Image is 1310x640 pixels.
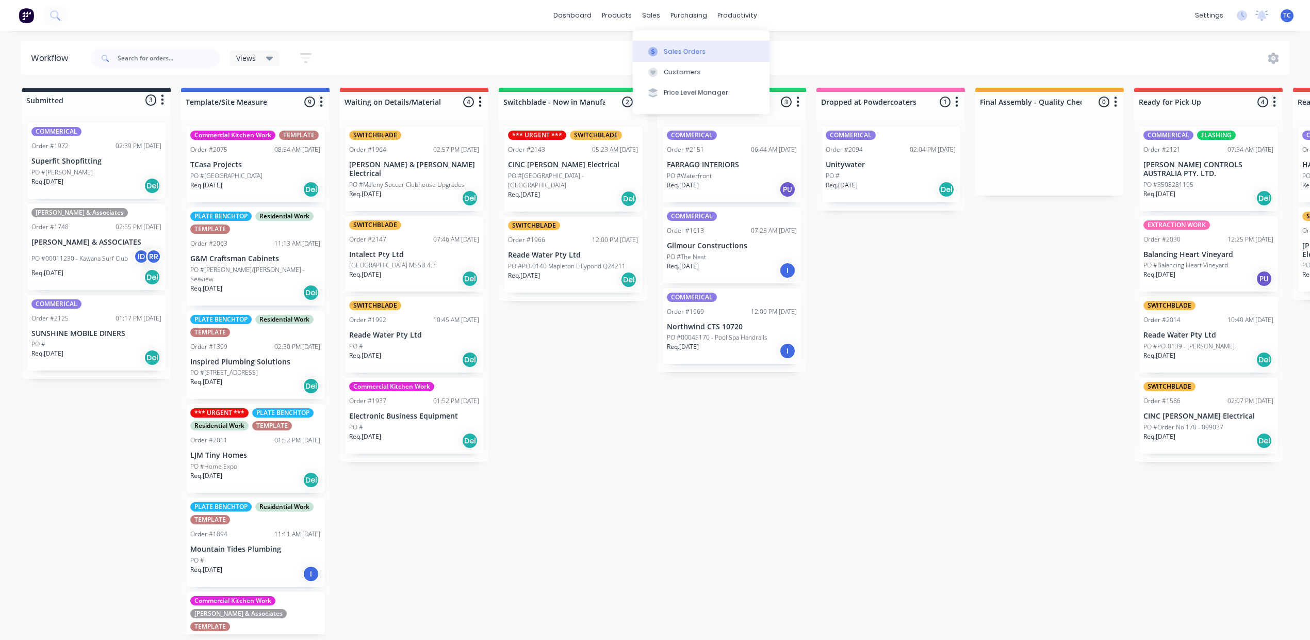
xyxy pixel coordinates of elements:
div: products [597,8,637,23]
p: PO #Maleny Soccer Clubhouse Upgrades [349,180,465,189]
div: sales [637,8,665,23]
div: Del [620,271,637,288]
div: SWITCHBLADEOrder #196612:00 PM [DATE]Reade Water Pty LtdPO #PO-0140 Mapleton Lillypond Q24211Req.... [504,217,642,293]
div: Del [303,181,319,198]
p: Req. [DATE] [508,271,540,280]
div: TEMPLATE [279,131,319,140]
div: Order #2094 [826,145,863,154]
div: EXTRACTION WORK [1143,220,1210,230]
p: Req. [DATE] [190,565,222,574]
div: Order #1613 [667,226,704,235]
div: SWITCHBLADEOrder #214707:46 AM [DATE]Intalect Pty Ltd[GEOGRAPHIC_DATA] MSSB 4.3Req.[DATE]Del [345,216,483,292]
div: Workflow [31,52,73,65]
p: Req. [DATE] [349,351,381,360]
button: Price Level Manager [633,83,769,103]
div: Order #1992 [349,315,386,325]
div: COMMERICAL [31,127,81,136]
div: Residential Work [255,502,314,511]
div: Price Level Manager [664,88,728,98]
div: COMMERICAL [31,299,81,309]
img: Factory [19,8,34,23]
div: 12:09 PM [DATE] [751,307,797,316]
p: PO #[PERSON_NAME] [31,168,93,177]
p: PO # [826,171,840,181]
p: Req. [DATE] [349,432,381,441]
p: Req. [DATE] [508,190,540,199]
p: [PERSON_NAME] & ASSOCIATES [31,238,161,247]
div: PLATE BENCHTOPResidential WorkTEMPLATEOrder #206311:13 AM [DATE]G&M Craftsman CabinetsPO #[PERSON... [186,207,324,306]
p: Req. [DATE] [31,177,63,186]
div: COMMERICAL [667,293,717,302]
div: 02:39 PM [DATE] [116,141,161,151]
div: Del [303,472,319,488]
a: dashboard [548,8,597,23]
p: Unitywater [826,161,956,169]
div: SWITCHBLADE [570,131,622,140]
p: Reade Water Pty Ltd [349,331,479,340]
p: CINC [PERSON_NAME] Electrical [508,161,638,169]
p: PO #[PERSON_NAME]/[PERSON_NAME] - Seaview [190,265,320,284]
p: [PERSON_NAME] CONTROLS AUSTRALIA PTY. LTD. [1143,161,1273,178]
div: Order #1972 [31,141,69,151]
p: PO #[GEOGRAPHIC_DATA] [190,171,263,181]
div: Del [1256,351,1272,368]
div: 02:30 PM [DATE] [274,342,320,351]
div: TEMPLATE [190,515,230,524]
div: Order #2011 [190,436,227,445]
div: Commercial Kitchen WorkTEMPLATEOrder #207508:54 AM [DATE]TCasa ProjectsPO #[GEOGRAPHIC_DATA]Req.[... [186,126,324,202]
div: Residential Work [255,212,314,221]
p: Northwind CTS 10720 [667,323,797,331]
div: 02:57 PM [DATE] [433,145,479,154]
p: Req. [DATE] [31,268,63,278]
div: Order #1937 [349,396,386,406]
div: COMMERICAL [1143,131,1193,140]
div: Order #2063 [190,239,227,248]
div: productivity [712,8,762,23]
span: Views [236,53,256,63]
div: 02:04 PM [DATE] [910,145,956,154]
p: Req. [DATE] [826,181,858,190]
p: Req. [DATE] [667,342,699,351]
p: PO # [349,342,363,351]
div: PLATE BENCHTOP [190,502,252,511]
input: Search for orders... [118,48,220,69]
div: Del [144,178,160,194]
p: CINC [PERSON_NAME] Electrical [1143,412,1273,421]
p: Reade Water Pty Ltd [508,251,638,260]
p: LJM Tiny Homes [190,451,320,460]
div: Order #2143 [508,145,545,154]
p: Balancing Heart Vineyard [1143,250,1273,259]
p: PO #[GEOGRAPHIC_DATA] - [GEOGRAPHIC_DATA] [508,171,638,190]
div: 02:07 PM [DATE] [1227,396,1273,406]
p: G&M Craftsman Cabinets [190,254,320,263]
div: COMMERICAL [667,212,717,221]
div: *** URGENT ***SWITCHBLADEOrder #214305:23 AM [DATE]CINC [PERSON_NAME] ElectricalPO #[GEOGRAPHIC_D... [504,126,642,212]
div: COMMERICALOrder #215106:44 AM [DATE]FARRAGO INTERIORSPO #WaterfrontReq.[DATE]PU [663,126,801,202]
div: ID [134,249,149,264]
div: 07:46 AM [DATE] [433,235,479,244]
p: Req. [DATE] [190,181,222,190]
p: Electronic Business Equipment [349,412,479,421]
div: Order #2075 [190,145,227,154]
p: PO # [31,340,45,349]
p: PO #00045170 - Pool Spa Handrails [667,333,767,342]
div: 01:17 PM [DATE] [116,314,161,323]
div: TEMPLATE [252,421,292,430]
div: Del [303,378,319,394]
div: Del [303,284,319,301]
div: 01:52 PM [DATE] [274,436,320,445]
div: Residential Work [190,421,249,430]
div: purchasing [665,8,712,23]
button: Sales Orders [633,41,769,61]
div: 11:13 AM [DATE] [274,239,320,248]
div: 06:44 AM [DATE] [751,145,797,154]
p: Req. [DATE] [349,270,381,279]
div: Del [462,351,478,368]
div: [PERSON_NAME] & Associates [190,609,287,618]
div: Order #1969 [667,307,704,316]
p: PO #The Nest [667,252,706,262]
div: FLASHING [1197,131,1236,140]
div: SWITCHBLADE [349,131,401,140]
p: Req. [DATE] [1143,189,1175,199]
div: Del [620,190,637,207]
